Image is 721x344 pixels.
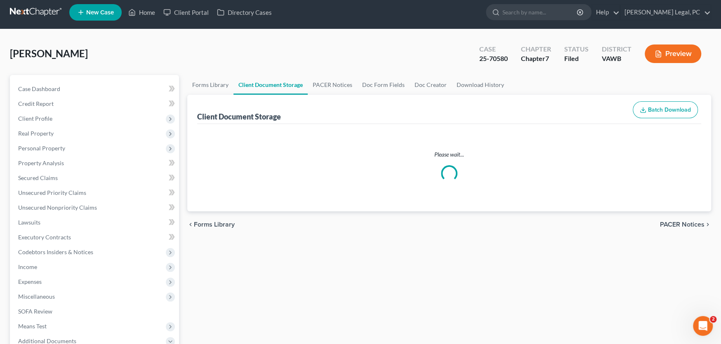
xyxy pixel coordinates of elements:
span: Property Analysis [18,159,64,166]
a: Unsecured Priority Claims [12,185,179,200]
span: Expenses [18,278,42,285]
a: Download History [452,75,509,95]
span: SOFA Review [18,308,52,315]
a: Client Document Storage [233,75,308,95]
span: PACER Notices [660,221,705,228]
div: Case [479,44,508,54]
a: Doc Creator [410,75,452,95]
a: Lawsuits [12,215,179,230]
span: Unsecured Nonpriority Claims [18,204,97,211]
div: Status [564,44,589,54]
span: 7 [545,54,549,62]
span: 2 [710,316,716,323]
a: [PERSON_NAME] Legal, PC [620,5,711,20]
a: SOFA Review [12,304,179,319]
div: 25-70580 [479,54,508,63]
div: Chapter [521,44,551,54]
span: Batch Download [648,106,691,113]
button: PACER Notices chevron_right [660,221,711,228]
span: Codebtors Insiders & Notices [18,248,93,255]
span: Case Dashboard [18,85,60,92]
a: Unsecured Nonpriority Claims [12,200,179,215]
a: Credit Report [12,96,179,111]
button: Preview [645,44,701,63]
span: Lawsuits [18,219,40,226]
span: Credit Report [18,100,54,107]
span: Client Profile [18,115,52,122]
span: Executory Contracts [18,234,71,241]
a: Case Dashboard [12,82,179,96]
span: Income [18,263,37,270]
a: Doc Form Fields [357,75,410,95]
div: Filed [564,54,589,63]
a: Help [592,5,620,20]
span: Unsecured Priority Claims [18,189,86,196]
a: PACER Notices [308,75,357,95]
a: Executory Contracts [12,230,179,245]
span: Means Test [18,323,47,330]
a: Client Portal [159,5,213,20]
div: Client Document Storage [197,112,281,122]
a: Home [124,5,159,20]
span: Secured Claims [18,174,58,181]
div: Chapter [521,54,551,63]
a: Forms Library [187,75,233,95]
button: Batch Download [633,101,698,119]
div: VAWB [602,54,631,63]
span: Miscellaneous [18,293,55,300]
span: Forms Library [194,221,235,228]
a: Secured Claims [12,171,179,185]
span: Real Property [18,130,54,137]
button: chevron_left Forms Library [187,221,235,228]
a: Directory Cases [213,5,276,20]
p: Please wait... [199,150,700,159]
i: chevron_left [187,221,194,228]
iframe: Intercom live chat [693,316,713,336]
i: chevron_right [705,221,711,228]
a: Property Analysis [12,156,179,171]
div: District [602,44,631,54]
span: New Case [86,9,114,16]
span: [PERSON_NAME] [10,47,88,59]
input: Search by name... [502,5,578,20]
span: Personal Property [18,145,65,152]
